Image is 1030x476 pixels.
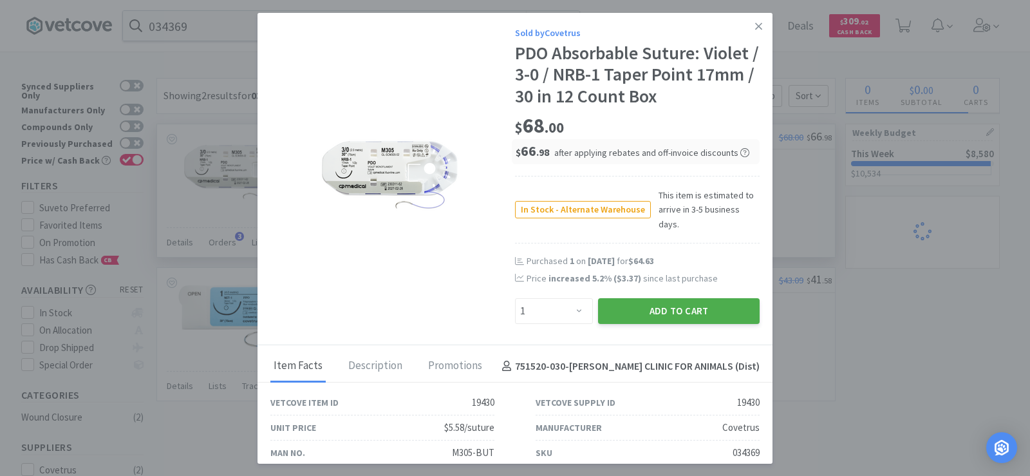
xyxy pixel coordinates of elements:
span: $ [515,119,523,137]
span: $64.63 [628,255,654,267]
div: Unit Price [270,421,316,435]
button: Add to Cart [598,298,760,324]
img: 194eda693a904d41804b4e5eee065ace_19430.png [312,131,473,218]
span: $ [516,146,521,158]
div: Purchased on for [527,255,760,268]
div: PDO Absorbable Suture: Violet / 3-0 / NRB-1 Taper Point 17mm / 30 in 12 Count Box [515,43,760,108]
div: Description [345,350,406,383]
h4: 751520-030 - [PERSON_NAME] CLINIC FOR ANIMALS (Dist) [497,358,760,375]
div: Price since last purchase [527,271,760,285]
div: Covetrus [722,420,760,435]
span: after applying rebates and off-invoice discounts [554,147,749,158]
span: This item is estimated to arrive in 3-5 business days. [651,188,760,231]
div: Vetcove Item ID [270,395,339,410]
div: M305-BUT [452,445,494,461]
div: 19430 [737,395,760,410]
span: In Stock - Alternate Warehouse [516,202,650,218]
div: Sold by Covetrus [515,26,760,40]
span: [DATE] [588,255,615,267]
span: 68 [515,113,564,138]
div: Manufacturer [536,421,602,435]
span: . 00 [545,119,564,137]
div: Open Intercom Messenger [986,432,1017,463]
div: Man No. [270,446,305,460]
span: $3.37 [617,272,638,284]
span: 66 [516,142,549,160]
div: 19430 [472,395,494,410]
div: 034369 [733,445,760,461]
span: 1 [570,255,574,267]
div: SKU [536,446,552,460]
div: Item Facts [270,350,326,383]
div: Vetcove Supply ID [536,395,615,410]
div: Promotions [425,350,485,383]
span: . 98 [536,146,549,158]
span: increased 5.2 % ( ) [548,272,641,284]
div: $5.58/suture [444,420,494,435]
